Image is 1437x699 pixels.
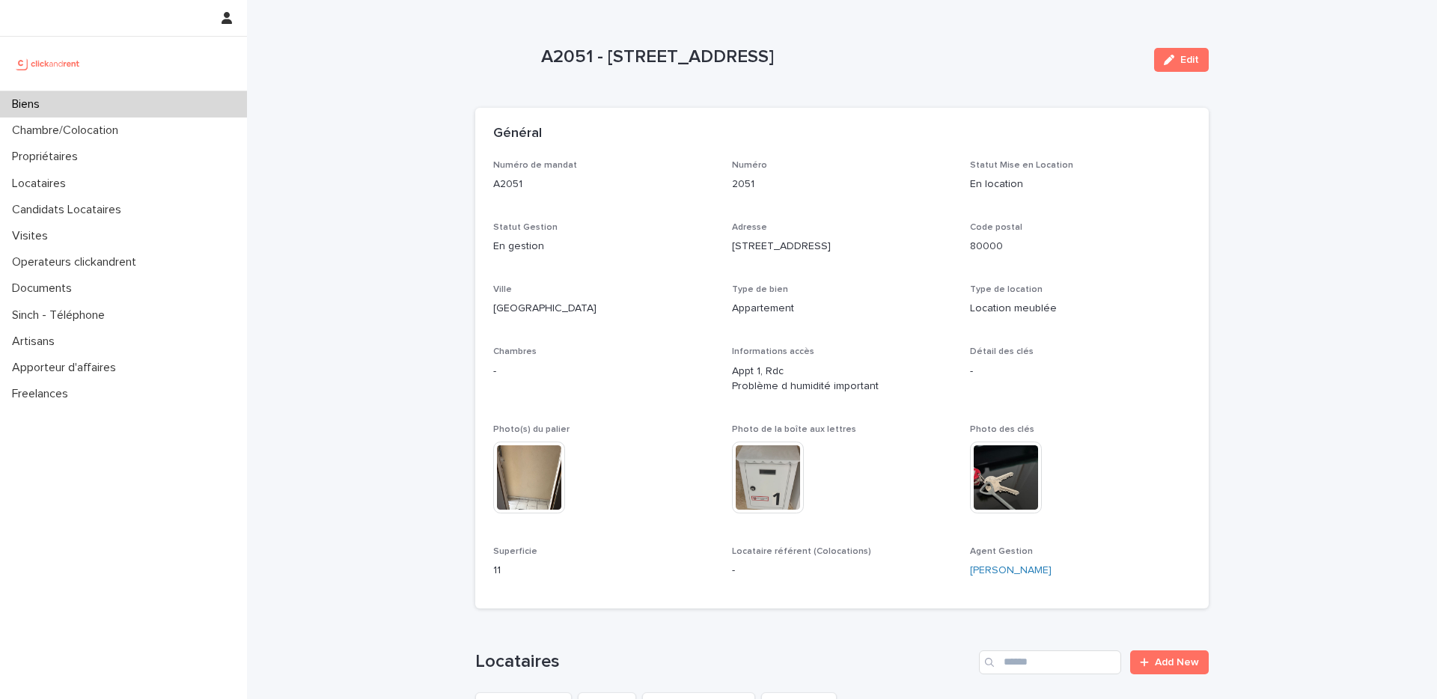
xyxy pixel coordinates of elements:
a: [PERSON_NAME] [970,563,1052,579]
p: - [493,364,714,379]
p: [GEOGRAPHIC_DATA] [493,301,714,317]
p: - [732,563,953,579]
span: Statut Mise en Location [970,161,1073,170]
h1: Locataires [475,651,973,673]
span: Type de bien [732,285,788,294]
p: En gestion [493,239,714,254]
p: Operateurs clickandrent [6,255,148,269]
p: Appt 1, Rdc Problème d humidité important [732,364,953,395]
p: Apporteur d'affaires [6,361,128,375]
span: Détail des clés [970,347,1034,356]
p: Appartement [732,301,953,317]
p: - [970,364,1191,379]
span: Numéro [732,161,767,170]
span: Code postal [970,223,1022,232]
p: Artisans [6,335,67,349]
span: Add New [1155,657,1199,668]
button: Edit [1154,48,1209,72]
p: 80000 [970,239,1191,254]
span: Chambres [493,347,537,356]
span: Photo(s) du palier [493,425,570,434]
p: Locataires [6,177,78,191]
p: Documents [6,281,84,296]
p: Candidats Locataires [6,203,133,217]
p: Location meublée [970,301,1191,317]
span: Edit [1180,55,1199,65]
p: A2051 - [STREET_ADDRESS] [541,46,1142,68]
p: 2051 [732,177,953,192]
span: Type de location [970,285,1043,294]
a: Add New [1130,650,1209,674]
img: UCB0brd3T0yccxBKYDjQ [12,49,85,79]
p: [STREET_ADDRESS] [732,239,953,254]
p: Biens [6,97,52,112]
span: Statut Gestion [493,223,558,232]
span: Photo des clés [970,425,1034,434]
span: Photo de la boîte aux lettres [732,425,856,434]
input: Search [979,650,1121,674]
span: Locataire référent (Colocations) [732,547,871,556]
span: Superficie [493,547,537,556]
span: Numéro de mandat [493,161,577,170]
span: Ville [493,285,512,294]
p: Sinch - Téléphone [6,308,117,323]
p: A2051 [493,177,714,192]
span: Adresse [732,223,767,232]
p: Freelances [6,387,80,401]
p: En location [970,177,1191,192]
span: Agent Gestion [970,547,1033,556]
p: 11 [493,563,714,579]
h2: Général [493,126,542,142]
p: Visites [6,229,60,243]
p: Chambre/Colocation [6,123,130,138]
span: Informations accès [732,347,814,356]
p: Propriétaires [6,150,90,164]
